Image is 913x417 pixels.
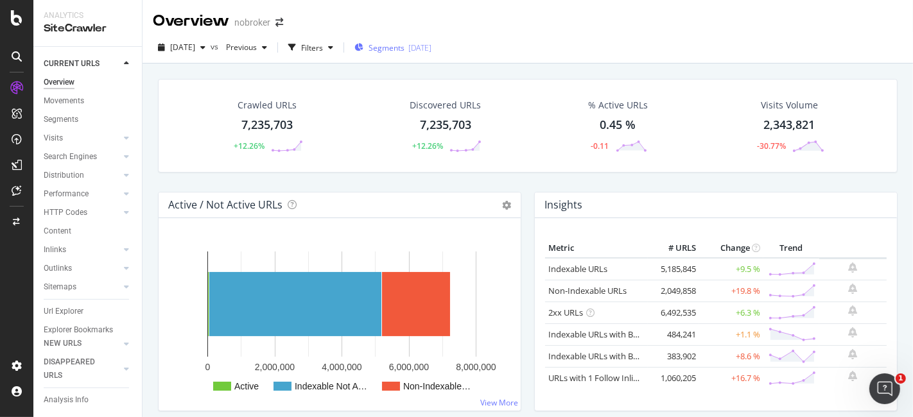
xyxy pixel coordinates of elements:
[548,372,643,384] a: URLs with 1 Follow Inlink
[849,262,858,273] div: bell-plus
[412,140,443,151] div: +12.26%
[849,284,858,294] div: bell-plus
[699,239,763,258] th: Change
[44,76,133,89] a: Overview
[44,187,120,201] a: Performance
[205,362,211,372] text: 0
[480,397,518,408] a: View More
[44,57,120,71] a: CURRENT URLS
[699,345,763,367] td: +8.6 %
[44,280,76,294] div: Sitemaps
[153,10,229,32] div: Overview
[44,280,120,294] a: Sitemaps
[410,99,482,112] div: Discovered URLs
[408,42,431,53] div: [DATE]
[648,345,699,367] td: 383,902
[648,323,699,345] td: 484,241
[648,258,699,280] td: 5,185,845
[896,373,906,384] span: 1
[764,117,815,133] div: 2,343,821
[44,206,87,219] div: HTTP Codes
[548,328,656,340] a: Indexable URLs with Bad H1
[44,243,66,257] div: Inlinks
[349,37,437,58] button: Segments[DATE]
[44,113,78,126] div: Segments
[869,373,900,404] iframe: Intercom live chat
[849,349,858,359] div: bell-plus
[44,337,82,350] div: NEW URLS
[763,239,819,258] th: Trend
[234,16,270,29] div: nobroker
[44,76,74,89] div: Overview
[221,37,272,58] button: Previous
[44,243,120,257] a: Inlinks
[44,305,133,318] a: Url Explorer
[44,169,84,182] div: Distribution
[548,285,627,296] a: Non-Indexable URLs
[44,10,132,21] div: Analytics
[600,117,636,133] div: 0.45 %
[44,225,133,238] a: Content
[44,187,89,201] div: Performance
[44,355,120,382] a: DISAPPEARED URLS
[588,99,648,112] div: % Active URLs
[255,362,295,372] text: 2,000,000
[44,94,133,108] a: Movements
[502,201,511,210] i: Options
[699,323,763,345] td: +1.1 %
[44,305,83,318] div: Url Explorer
[403,381,471,391] text: Non-Indexable…
[234,381,259,391] text: Active
[301,42,323,53] div: Filters
[169,239,505,400] svg: A chart.
[322,362,361,372] text: 4,000,000
[241,117,293,133] div: 7,235,703
[44,113,133,126] a: Segments
[44,132,120,145] a: Visits
[275,18,283,27] div: arrow-right-arrow-left
[44,94,84,108] div: Movements
[44,323,133,337] a: Explorer Bookmarks
[221,42,257,53] span: Previous
[369,42,404,53] span: Segments
[44,57,100,71] div: CURRENT URLS
[591,140,609,151] div: -0.11
[44,262,72,275] div: Outlinks
[545,239,648,258] th: Metric
[548,263,607,275] a: Indexable URLs
[44,150,120,164] a: Search Engines
[44,337,120,350] a: NEW URLS
[648,280,699,302] td: 2,049,858
[44,225,71,238] div: Content
[699,367,763,389] td: +16.7 %
[44,393,133,407] a: Analysis Info
[548,307,583,318] a: 2xx URLs
[456,362,496,372] text: 8,000,000
[238,99,297,112] div: Crawled URLs
[153,37,211,58] button: [DATE]
[44,393,89,407] div: Analysis Info
[699,302,763,323] td: +6.3 %
[44,355,109,382] div: DISAPPEARED URLS
[544,196,582,214] h4: Insights
[234,140,265,151] div: +12.26%
[761,99,818,112] div: Visits Volume
[44,150,97,164] div: Search Engines
[757,140,786,151] div: -30.77%
[211,41,221,52] span: vs
[849,371,858,381] div: bell-plus
[699,258,763,280] td: +9.5 %
[849,327,858,337] div: bell-plus
[849,305,858,316] div: bell-plus
[44,21,132,36] div: SiteCrawler
[44,132,63,145] div: Visits
[170,42,195,53] span: 2025 Sep. 1st
[44,206,120,219] a: HTTP Codes
[44,262,120,275] a: Outlinks
[295,381,367,391] text: Indexable Not A…
[168,196,283,214] h4: Active / Not Active URLs
[283,37,338,58] button: Filters
[44,323,113,337] div: Explorer Bookmarks
[389,362,429,372] text: 6,000,000
[648,367,699,389] td: 1,060,205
